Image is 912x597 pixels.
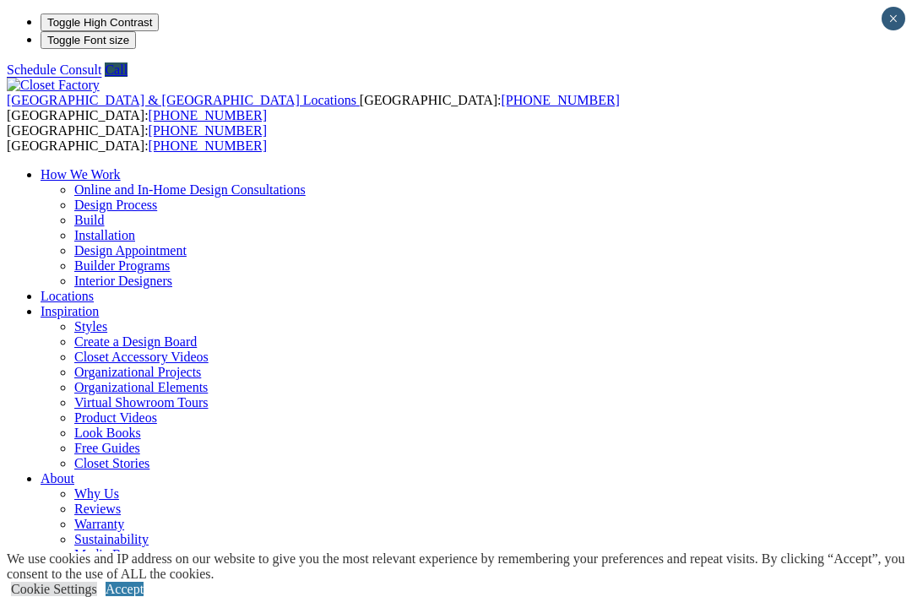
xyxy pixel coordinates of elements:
[41,304,99,318] a: Inspiration
[74,547,145,562] a: Media Room
[74,213,105,227] a: Build
[74,319,107,334] a: Styles
[41,289,94,303] a: Locations
[7,62,101,77] a: Schedule Consult
[74,243,187,258] a: Design Appointment
[74,380,208,394] a: Organizational Elements
[7,78,100,93] img: Closet Factory
[74,426,141,440] a: Look Books
[74,182,306,197] a: Online and In-Home Design Consultations
[74,198,157,212] a: Design Process
[74,334,197,349] a: Create a Design Board
[74,410,157,425] a: Product Videos
[7,93,620,122] span: [GEOGRAPHIC_DATA]: [GEOGRAPHIC_DATA]:
[74,486,119,501] a: Why Us
[7,551,912,582] div: We use cookies and IP address on our website to give you the most relevant experience by remember...
[47,34,129,46] span: Toggle Font size
[149,123,267,138] a: [PHONE_NUMBER]
[74,441,140,455] a: Free Guides
[882,7,905,30] button: Close
[41,167,121,182] a: How We Work
[106,582,144,596] a: Accept
[41,471,74,486] a: About
[105,62,128,77] a: Call
[74,350,209,364] a: Closet Accessory Videos
[74,517,124,531] a: Warranty
[74,365,201,379] a: Organizational Projects
[74,228,135,242] a: Installation
[11,582,97,596] a: Cookie Settings
[47,16,152,29] span: Toggle High Contrast
[7,93,356,107] span: [GEOGRAPHIC_DATA] & [GEOGRAPHIC_DATA] Locations
[501,93,619,107] a: [PHONE_NUMBER]
[74,456,149,470] a: Closet Stories
[7,93,360,107] a: [GEOGRAPHIC_DATA] & [GEOGRAPHIC_DATA] Locations
[74,532,149,546] a: Sustainability
[74,258,170,273] a: Builder Programs
[74,274,172,288] a: Interior Designers
[149,138,267,153] a: [PHONE_NUMBER]
[41,14,159,31] button: Toggle High Contrast
[74,502,121,516] a: Reviews
[149,108,267,122] a: [PHONE_NUMBER]
[7,123,267,153] span: [GEOGRAPHIC_DATA]: [GEOGRAPHIC_DATA]:
[74,395,209,410] a: Virtual Showroom Tours
[41,31,136,49] button: Toggle Font size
